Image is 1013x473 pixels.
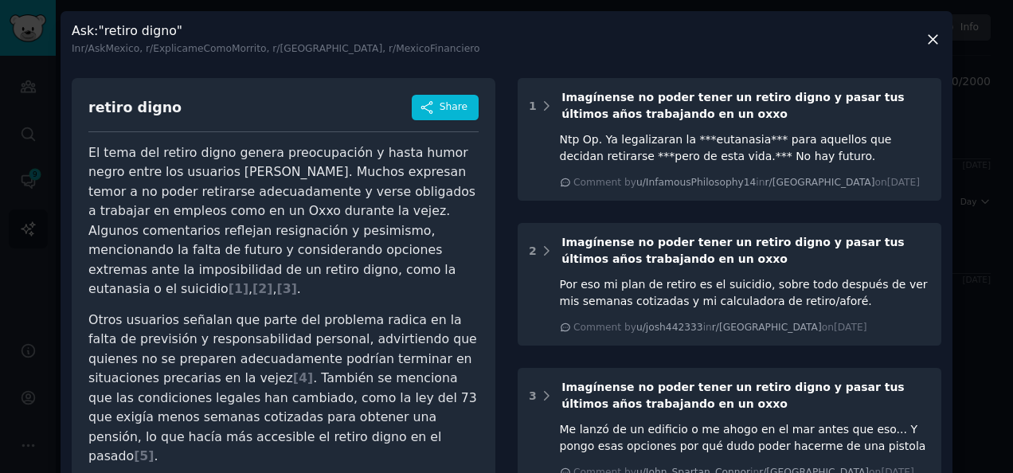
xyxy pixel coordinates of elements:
div: Me lanzó de un edificio o me ahogo en el mar antes que eso... Y pongo esas opciones por qué dudo ... [560,421,931,455]
button: Share [412,95,479,120]
h3: Ask : "retiro digno" [72,22,480,56]
span: Imagínense no poder tener un retiro digno y pasar tus últimos años trabajando en un oxxo [561,381,904,410]
span: [ 2 ] [252,281,272,296]
div: Comment by in on [DATE] [573,176,920,190]
span: u/InfamousPhilosophy14 [636,177,756,188]
div: 3 [529,388,537,405]
div: Por eso mi plan de retiro es el suicidio, sobre todo después de ver mis semanas cotizadas y mi ca... [560,276,931,310]
div: Ntp Op. Ya legalizaran la ***eutanasia*** para aquellos que decidan retirarse ***pero de esta vid... [560,131,931,165]
span: Imagínense no poder tener un retiro digno y pasar tus últimos años trabajando en un oxxo [561,236,904,265]
div: In r/AskMexico, r/ExplicameComoMorrito, r/[GEOGRAPHIC_DATA], r/MexicoFinanciero [72,42,480,57]
span: r/[GEOGRAPHIC_DATA] [765,177,874,188]
span: [ 4 ] [293,370,313,385]
p: El tema del retiro digno genera preocupación y hasta humor negro entre los usuarios [PERSON_NAME]... [88,143,479,299]
span: [ 3 ] [276,281,296,296]
span: Share [440,100,467,115]
div: 2 [529,243,537,260]
span: [ 1 ] [229,281,248,296]
div: retiro digno [88,98,182,118]
p: Otros usuarios señalan que parte del problema radica en la falta de previsión y responsabilidad p... [88,311,479,467]
div: 1 [529,98,537,115]
span: Imagínense no poder tener un retiro digno y pasar tus últimos años trabajando en un oxxo [561,91,904,120]
span: r/[GEOGRAPHIC_DATA] [712,322,822,333]
span: u/josh442333 [636,322,703,333]
span: [ 5 ] [134,448,154,463]
div: Comment by in on [DATE] [573,321,866,335]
